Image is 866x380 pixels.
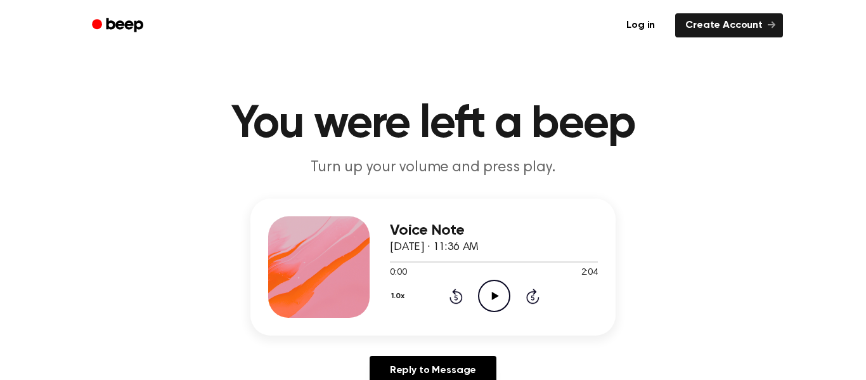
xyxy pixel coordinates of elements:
span: 2:04 [581,266,598,280]
button: 1.0x [390,285,409,307]
a: Beep [83,13,155,38]
h1: You were left a beep [108,102,758,147]
p: Turn up your volume and press play. [190,157,676,178]
span: 0:00 [390,266,406,280]
a: Create Account [675,13,783,37]
a: Log in [614,11,668,40]
h3: Voice Note [390,222,598,239]
span: [DATE] · 11:36 AM [390,242,479,253]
